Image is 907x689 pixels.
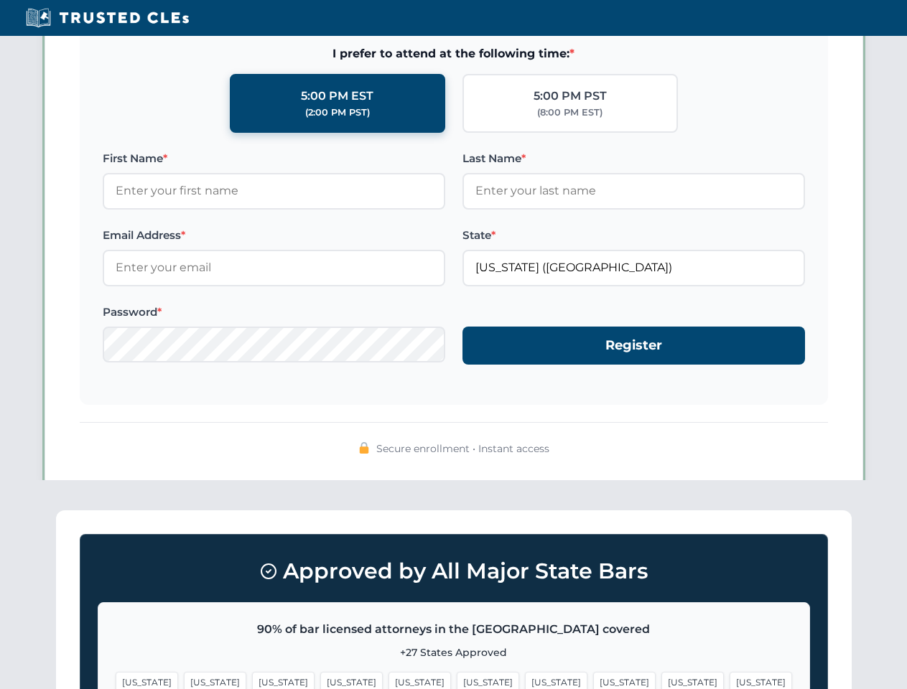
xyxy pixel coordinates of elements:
[103,304,445,321] label: Password
[22,7,193,29] img: Trusted CLEs
[462,227,805,244] label: State
[116,645,792,660] p: +27 States Approved
[534,87,607,106] div: 5:00 PM PST
[358,442,370,454] img: 🔒
[103,150,445,167] label: First Name
[462,173,805,209] input: Enter your last name
[462,150,805,167] label: Last Name
[305,106,370,120] div: (2:00 PM PST)
[103,227,445,244] label: Email Address
[376,441,549,456] span: Secure enrollment • Instant access
[537,106,603,120] div: (8:00 PM EST)
[103,44,805,63] span: I prefer to attend at the following time:
[103,173,445,209] input: Enter your first name
[301,87,373,106] div: 5:00 PM EST
[462,327,805,365] button: Register
[462,250,805,286] input: Florida (FL)
[116,620,792,639] p: 90% of bar licensed attorneys in the [GEOGRAPHIC_DATA] covered
[98,552,810,591] h3: Approved by All Major State Bars
[103,250,445,286] input: Enter your email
